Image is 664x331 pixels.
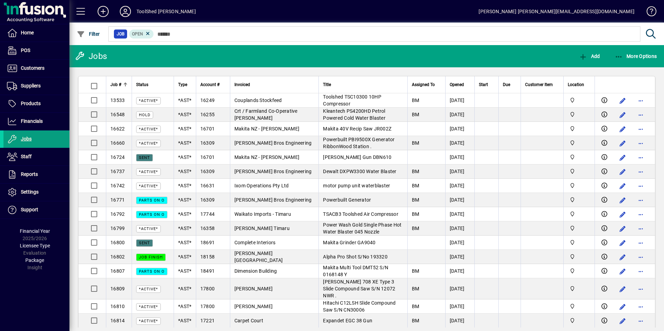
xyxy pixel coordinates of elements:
[200,169,215,174] span: 16309
[635,266,646,277] button: More options
[568,267,590,275] span: Timaru
[3,95,69,112] a: Products
[635,152,646,163] button: More options
[568,317,590,324] span: Timaru
[139,255,163,260] span: JOB FINISH
[323,94,381,107] span: Toolshed TSC10300 10HP Compressor
[323,197,371,203] span: Powerbuilt Generator
[635,138,646,149] button: More options
[200,304,215,309] span: 17800
[323,211,398,217] span: TSACB3 Toolshed Air Compressor
[200,197,215,203] span: 16309
[21,207,38,212] span: Support
[234,97,282,103] span: Couplands Stockfeed
[568,125,590,133] span: Timaru
[323,222,401,235] span: Power Wash Gold Single Phase Hot Water Blaster 045 Nozzle
[635,95,646,106] button: More options
[412,169,420,174] span: BM
[568,224,590,232] span: Timaru
[445,193,474,207] td: [DATE]
[110,126,125,131] span: 16622
[139,113,150,117] span: HOLD
[21,30,34,35] span: Home
[617,283,628,295] button: Edit
[323,318,372,323] span: Expandet EGC 38 Gun
[568,196,590,204] span: Timaru
[110,286,125,291] span: 16809
[234,318,263,323] span: Carpet Court
[110,169,125,174] span: 16737
[445,278,474,299] td: [DATE]
[635,166,646,177] button: More options
[110,318,125,323] span: 16814
[635,315,646,326] button: More options
[323,108,385,121] span: Kleantech PS4200HD Petrol Powered Cold Water Blaster
[617,152,628,163] button: Edit
[568,285,590,292] span: Timaru
[139,269,165,274] span: PARTS ON O
[635,195,646,206] button: More options
[21,136,32,142] span: Jobs
[635,209,646,220] button: More options
[200,318,215,323] span: 17221
[568,239,590,246] span: Timaru
[21,83,41,88] span: Suppliers
[200,154,215,160] span: 16701
[110,268,125,274] span: 16807
[412,304,420,309] span: BM
[200,226,215,231] span: 16358
[635,301,646,312] button: More options
[234,268,277,274] span: Dimension Building
[412,81,435,88] span: Assigned To
[21,65,44,71] span: Customers
[75,51,107,62] div: Jobs
[617,95,628,106] button: Edit
[445,236,474,250] td: [DATE]
[617,166,628,177] button: Edit
[110,304,125,309] span: 16810
[323,154,391,160] span: [PERSON_NAME] Gun DBN610
[75,28,102,40] button: Filter
[445,179,474,193] td: [DATE]
[234,286,273,291] span: [PERSON_NAME]
[617,315,628,326] button: Edit
[323,137,395,149] span: Powerbuilt PBI9500X Generator RibbonWood Station .
[3,60,69,77] a: Customers
[129,29,154,39] mat-chip: Open Status: Open
[579,53,600,59] span: Add
[234,108,298,121] span: Crt / Farmland Co-Operative [PERSON_NAME]
[412,226,420,231] span: BM
[568,111,590,118] span: Timaru
[200,81,226,88] div: Account #
[412,211,420,217] span: BM
[568,303,590,310] span: Timaru
[21,154,32,159] span: Staff
[178,81,187,88] span: Type
[200,254,215,260] span: 18158
[445,264,474,278] td: [DATE]
[445,150,474,164] td: [DATE]
[200,126,215,131] span: 16701
[21,171,38,177] span: Reports
[21,118,43,124] span: Financials
[3,77,69,95] a: Suppliers
[525,81,553,88] span: Customer Item
[234,197,312,203] span: [PERSON_NAME] Bros Engineering
[234,240,276,245] span: Complete Interiors
[323,300,396,313] span: Hitachi C12LSH Slide Compound Saw S/N CN30006
[617,180,628,192] button: Edit
[234,140,312,146] span: [PERSON_NAME] Bros Engineering
[20,243,50,248] span: Licensee Type
[21,101,41,106] span: Products
[568,168,590,175] span: Timaru
[323,183,390,188] span: motor pump unit waterblaster
[445,250,474,264] td: [DATE]
[635,109,646,120] button: More options
[635,252,646,263] button: More options
[617,138,628,149] button: Edit
[635,223,646,234] button: More options
[3,201,69,219] a: Support
[110,211,125,217] span: 16792
[617,223,628,234] button: Edit
[641,1,655,24] a: Knowledge Base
